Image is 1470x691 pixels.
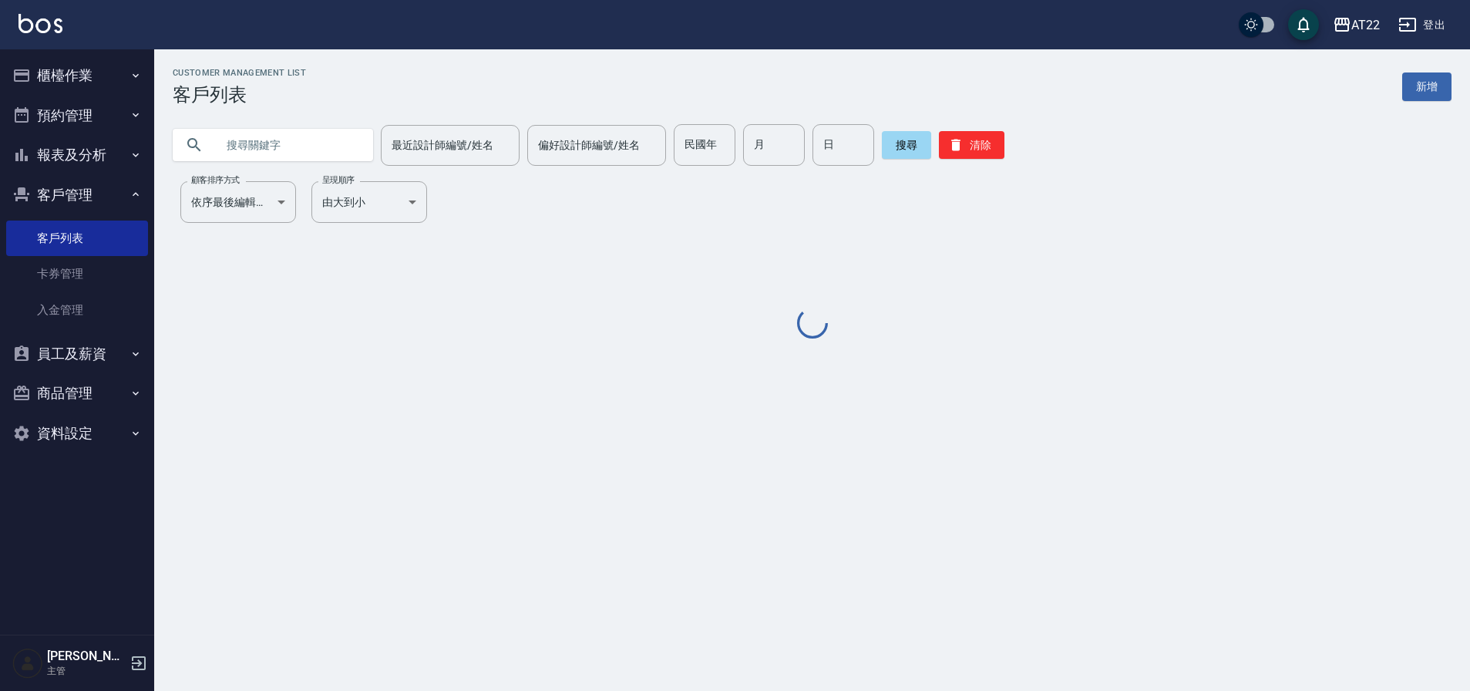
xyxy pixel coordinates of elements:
[47,664,126,678] p: 主管
[6,413,148,453] button: 資料設定
[173,84,306,106] h3: 客戶列表
[322,174,355,186] label: 呈現順序
[311,181,427,223] div: 由大到小
[216,124,361,166] input: 搜尋關鍵字
[6,96,148,136] button: 預約管理
[6,56,148,96] button: 櫃檯作業
[173,68,306,78] h2: Customer Management List
[19,14,62,33] img: Logo
[1288,9,1319,40] button: save
[6,175,148,215] button: 客戶管理
[47,649,126,664] h5: [PERSON_NAME]
[939,131,1004,159] button: 清除
[6,135,148,175] button: 報表及分析
[1392,11,1451,39] button: 登出
[12,648,43,679] img: Person
[6,373,148,413] button: 商品管理
[1402,72,1451,101] a: 新增
[1327,9,1386,41] button: AT22
[1351,15,1380,35] div: AT22
[6,221,148,256] a: 客戶列表
[6,256,148,292] a: 卡券管理
[6,334,148,374] button: 員工及薪資
[180,181,296,223] div: 依序最後編輯時間
[6,292,148,328] a: 入金管理
[191,174,240,186] label: 顧客排序方式
[882,131,931,159] button: 搜尋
